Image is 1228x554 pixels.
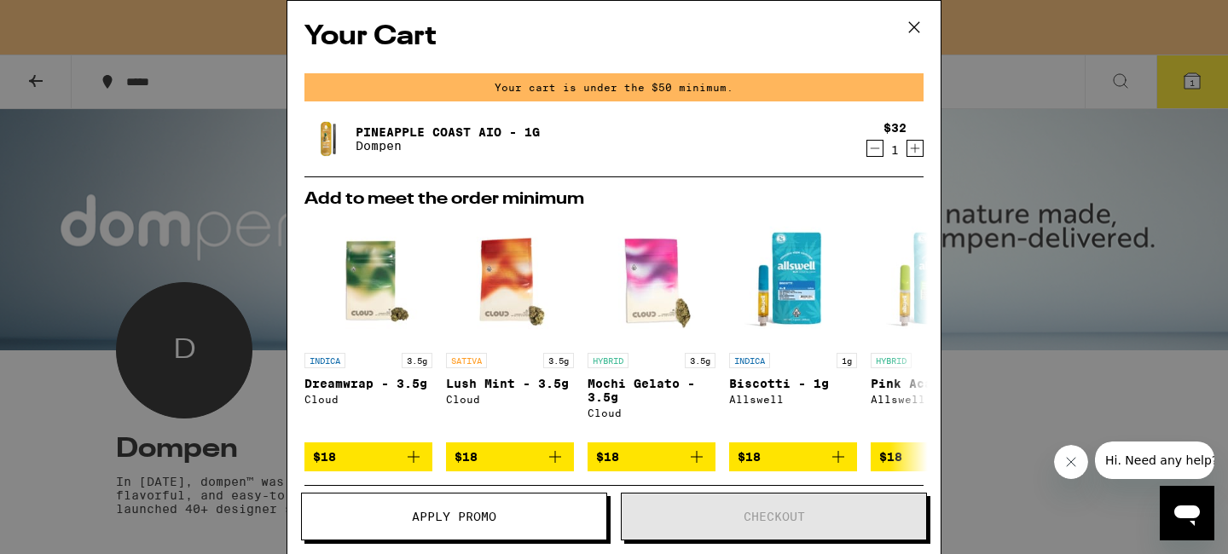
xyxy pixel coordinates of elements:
a: Pineapple Coast AIO - 1g [356,125,540,139]
span: $18 [313,450,336,464]
span: $18 [738,450,761,464]
span: Hi. Need any help? [10,12,123,26]
div: Cloud [588,407,715,418]
p: HYBRID [588,353,628,368]
div: Allswell [729,394,857,405]
button: Decrement [866,140,883,157]
button: Checkout [621,493,927,540]
div: $32 [883,121,907,135]
img: Allswell - Biscotti - 1g [729,216,857,344]
p: Dompen [356,139,540,153]
iframe: Close message [1054,445,1088,479]
h2: Add to meet the order minimum [304,191,924,208]
iframe: Button to launch messaging window [1160,486,1214,540]
span: $18 [455,450,478,464]
p: INDICA [729,353,770,368]
div: 1 [883,143,907,157]
a: Open page for Lush Mint - 3.5g from Cloud [446,216,574,442]
button: Apply Promo [301,493,607,540]
p: 3.5g [543,353,574,368]
p: 3.5g [685,353,715,368]
span: $18 [596,450,619,464]
div: Allswell [871,394,999,405]
div: Cloud [446,394,574,405]
p: 3.5g [402,353,432,368]
a: Open page for Mochi Gelato - 3.5g from Cloud [588,216,715,442]
p: HYBRID [871,353,912,368]
p: Mochi Gelato - 3.5g [588,377,715,404]
p: Biscotti - 1g [729,377,857,390]
a: Open page for Dreamwrap - 3.5g from Cloud [304,216,432,442]
p: Dreamwrap - 3.5g [304,377,432,390]
img: Cloud - Mochi Gelato - 3.5g [588,216,715,344]
img: Cloud - Dreamwrap - 3.5g [304,216,432,344]
div: Your cart is under the $50 minimum. [304,73,924,101]
p: 1g [837,353,857,368]
button: Add to bag [871,442,999,471]
span: Apply Promo [412,511,496,522]
p: Pink Acai - 1g [871,377,999,390]
iframe: Message from company [1095,441,1214,479]
button: Increment [907,140,924,157]
button: Add to bag [304,442,432,471]
div: Cloud [304,394,432,405]
img: Allswell - Pink Acai - 1g [871,216,999,344]
span: $18 [879,450,902,464]
h2: Your Cart [304,18,924,56]
img: Cloud - Lush Mint - 3.5g [446,216,574,344]
button: Add to bag [729,442,857,471]
a: Open page for Pink Acai - 1g from Allswell [871,216,999,442]
span: Checkout [744,511,805,522]
button: Add to bag [588,442,715,471]
p: SATIVA [446,353,487,368]
button: Add to bag [446,442,574,471]
p: Lush Mint - 3.5g [446,377,574,390]
a: Open page for Biscotti - 1g from Allswell [729,216,857,442]
img: Pineapple Coast AIO - 1g [304,115,352,163]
